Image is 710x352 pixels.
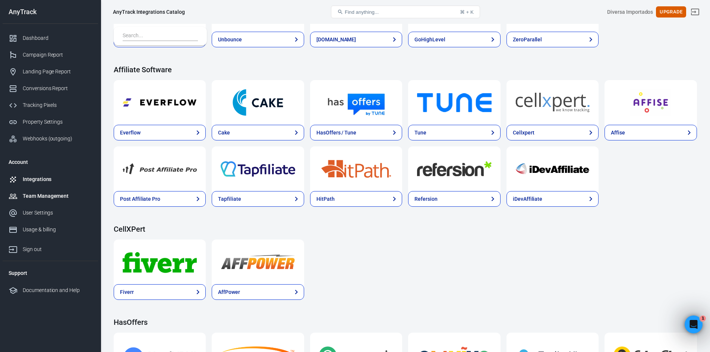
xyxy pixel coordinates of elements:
a: Affise [605,125,697,140]
a: Fiverr [114,284,206,300]
a: Post Affiliate Pro [114,191,206,207]
a: Conversions Report [3,80,98,97]
img: Cake [221,89,295,116]
img: Everflow [123,89,197,116]
img: Fiverr [123,248,197,275]
div: AnyTrack [3,9,98,15]
img: Post Affiliate Pro [123,155,197,182]
a: Landing Page Report [3,63,98,80]
a: Cake [212,80,304,125]
div: User Settings [23,209,92,217]
a: Cellxpert [507,80,599,125]
div: ⌘ + K [460,9,474,15]
a: Everflow [114,80,206,125]
a: Webhooks (outgoing) [3,130,98,147]
a: Cellxpert [507,125,599,140]
a: Unbounce [212,32,304,47]
div: Post Affiliate Pro [120,195,160,203]
a: AffPower [212,240,304,284]
h4: HasOffers [114,318,697,327]
div: Fiverr [120,288,134,296]
span: Find anything... [345,9,379,15]
div: Sign out [23,245,92,253]
img: Tune [417,89,491,116]
a: Refersion [408,146,500,191]
div: Property Settings [23,118,92,126]
div: AffPower [218,288,240,296]
div: Team Management [23,192,92,200]
a: Tapfiliate [212,146,304,191]
div: Webhooks (outgoing) [23,135,92,143]
a: Dashboard [3,30,98,47]
button: Upgrade [656,6,686,18]
a: Sign out [686,3,704,21]
div: ZeroParallel [513,36,542,44]
a: iDevAffiliate [507,191,599,207]
div: Affise [611,129,625,137]
input: Search... [123,31,195,41]
div: Dashboard [23,34,92,42]
button: Find anything...⌘ + K [331,6,480,18]
div: AnyTrack Integrations Catalog [113,8,185,16]
img: AffPower [221,248,295,275]
div: HitPath [316,195,335,203]
a: iDevAffiliate [507,146,599,191]
img: Tapfiliate [221,155,295,182]
a: Team Management [3,188,98,204]
div: Conversions Report [23,85,92,92]
img: iDevAffiliate [515,155,590,182]
a: HitPath [310,146,402,191]
a: Refersion [408,191,500,207]
img: Cellxpert [515,89,590,116]
a: HasOffers / Tune [310,125,402,140]
li: Support [3,264,98,282]
a: Affise [605,80,697,125]
a: ZeroParallel [507,32,599,47]
div: GoHighLevel [414,36,445,44]
div: HasOffers / Tune [316,129,356,137]
h4: CellXPert [114,225,697,234]
li: Account [3,153,98,171]
a: Usage & billing [3,221,98,238]
a: User Settings [3,204,98,221]
img: HitPath [319,155,393,182]
div: Account id: 5yhbNHyl [607,8,653,16]
div: Tune [414,129,426,137]
div: iDevAffiliate [513,195,542,203]
div: Tracking Pixels [23,101,92,109]
img: HasOffers / Tune [319,89,393,116]
a: Everflow [114,125,206,140]
a: HasOffers / Tune [310,80,402,125]
img: Affise [613,89,688,116]
a: Sign out [3,238,98,258]
a: Tapfiliate [212,191,304,207]
a: HitPath [310,191,402,207]
div: Unbounce [218,36,242,44]
div: Integrations [23,175,92,183]
div: Documentation and Help [23,286,92,294]
div: Tapfiliate [218,195,241,203]
a: Tracking Pixels [3,97,98,114]
iframe: Intercom live chat [685,315,703,333]
div: [DOMAIN_NAME] [316,36,356,44]
div: Landing Page Report [23,68,92,76]
a: Tune [408,125,500,140]
div: Cellxpert [513,129,534,137]
div: Usage & billing [23,226,92,234]
span: 1 [700,315,706,321]
div: Campaign Report [23,51,92,59]
a: Property Settings [3,114,98,130]
div: Everflow [120,129,141,137]
div: Cake [218,129,230,137]
a: AffPower [212,284,304,300]
a: GoHighLevel [408,32,500,47]
a: Cake [212,125,304,140]
img: Refersion [417,155,491,182]
a: Tune [408,80,500,125]
a: Campaign Report [3,47,98,63]
div: Refersion [414,195,438,203]
h4: Affiliate Software [114,65,697,74]
a: Post Affiliate Pro [114,146,206,191]
a: Integrations [3,171,98,188]
a: Fiverr [114,240,206,284]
